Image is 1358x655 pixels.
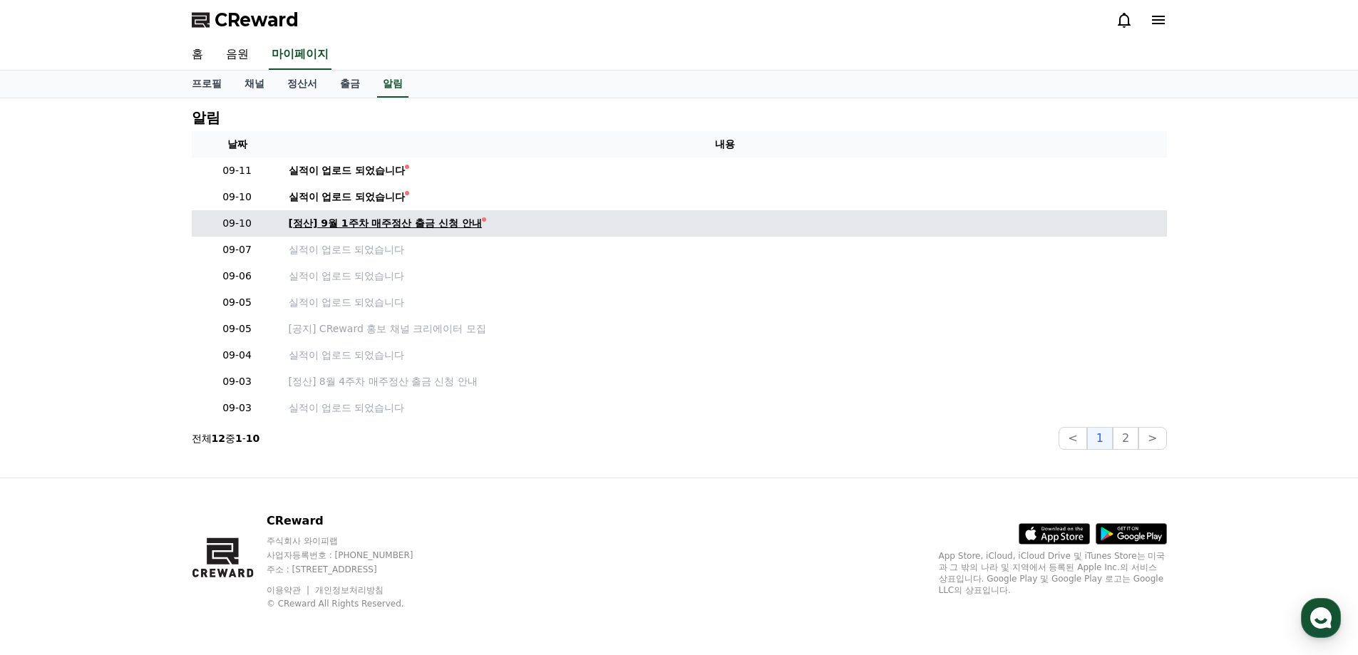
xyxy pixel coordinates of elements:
[267,585,312,595] a: 이용약관
[184,452,274,488] a: 설정
[289,163,1161,178] a: 실적이 업로드 되었습니다
[377,71,408,98] a: 알림
[289,348,1161,363] a: 실적이 업로드 되었습니다
[267,598,441,609] p: © CReward All Rights Reserved.
[289,374,1161,389] a: [정산] 8월 4주차 매주정산 출금 신청 안내
[289,190,1161,205] a: 실적이 업로드 되었습니다
[315,585,384,595] a: 개인정보처리방침
[289,295,1161,310] a: 실적이 업로드 되었습니다
[1059,427,1086,450] button: <
[197,163,277,178] p: 09-11
[939,550,1167,596] p: App Store, iCloud, iCloud Drive 및 iTunes Store는 미국과 그 밖의 나라 및 지역에서 등록된 Apple Inc.의 서비스 상표입니다. Goo...
[180,71,233,98] a: 프로필
[283,131,1167,158] th: 내용
[215,9,299,31] span: CReward
[289,216,1161,231] a: [정산] 9월 1주차 매주정산 출금 신청 안내
[289,269,1161,284] a: 실적이 업로드 되었습니다
[215,40,260,70] a: 음원
[4,452,94,488] a: 홈
[267,535,441,547] p: 주식회사 와이피랩
[197,242,277,257] p: 09-07
[1113,427,1138,450] button: 2
[233,71,276,98] a: 채널
[197,401,277,416] p: 09-03
[267,564,441,575] p: 주소 : [STREET_ADDRESS]
[192,9,299,31] a: CReward
[197,190,277,205] p: 09-10
[267,512,441,530] p: CReward
[267,550,441,561] p: 사업자등록번호 : [PHONE_NUMBER]
[289,242,1161,257] a: 실적이 업로드 되었습니다
[197,374,277,389] p: 09-03
[197,321,277,336] p: 09-05
[192,431,260,445] p: 전체 중 -
[220,473,237,485] span: 설정
[289,190,406,205] div: 실적이 업로드 되었습니다
[212,433,225,444] strong: 12
[246,433,259,444] strong: 10
[197,216,277,231] p: 09-10
[276,71,329,98] a: 정산서
[1138,427,1166,450] button: >
[289,321,1161,336] a: [공지] CReward 홍보 채널 크리에이터 모집
[235,433,242,444] strong: 1
[289,401,1161,416] a: 실적이 업로드 되었습니다
[192,131,283,158] th: 날짜
[197,269,277,284] p: 09-06
[192,110,220,125] h4: 알림
[180,40,215,70] a: 홈
[45,473,53,485] span: 홈
[1087,427,1113,450] button: 1
[269,40,331,70] a: 마이페이지
[94,452,184,488] a: 대화
[289,163,406,178] div: 실적이 업로드 되었습니다
[329,71,371,98] a: 출금
[130,474,148,485] span: 대화
[197,348,277,363] p: 09-04
[197,295,277,310] p: 09-05
[289,216,483,231] div: [정산] 9월 1주차 매주정산 출금 신청 안내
